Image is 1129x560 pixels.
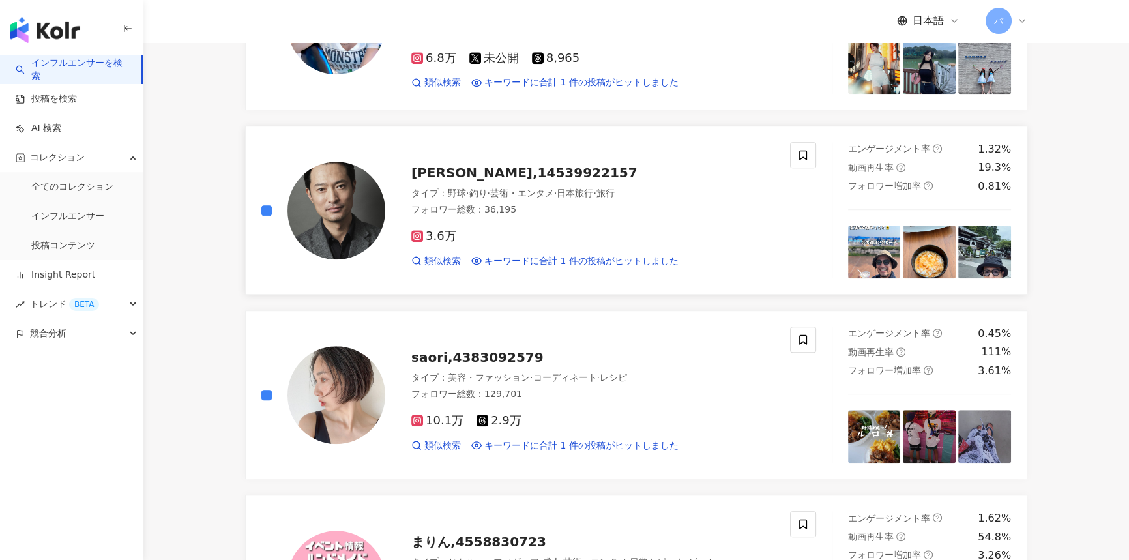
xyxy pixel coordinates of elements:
img: post-image [903,226,956,278]
div: 1.62% [978,511,1011,525]
a: Insight Report [16,269,95,282]
div: 111% [981,345,1011,359]
span: question-circle [924,550,933,559]
span: 釣り [469,188,487,198]
span: フォロワー増加率 [848,365,921,376]
span: 競合分析 [30,319,66,348]
span: フォロワー増加率 [848,181,921,191]
span: エンゲージメント率 [848,513,930,523]
span: question-circle [933,144,942,153]
span: · [530,372,533,383]
a: インフルエンサー [31,210,104,223]
span: トレンド [30,289,99,319]
img: post-image [958,410,1011,463]
a: 類似検索 [411,255,461,268]
span: 芸術・エンタメ [490,188,554,198]
img: KOL Avatar [287,346,385,444]
a: キーワードに合計 1 件の投稿がヒットしました [471,76,679,89]
a: AI 検索 [16,122,61,135]
div: フォロワー総数 ： 36,195 [411,203,774,216]
span: 6.8万 [411,52,456,65]
span: question-circle [896,163,905,172]
span: 野球 [448,188,466,198]
span: 動画再生率 [848,531,894,542]
span: キーワードに合計 1 件の投稿がヒットしました [484,76,679,89]
img: post-image [958,226,1011,278]
span: 8,965 [532,52,580,65]
span: エンゲージメント率 [848,328,930,338]
div: タイプ ： [411,372,774,385]
span: 美容・ファッション [448,372,530,383]
span: コーディネート [533,372,596,383]
a: 投稿を検索 [16,93,77,106]
a: キーワードに合計 1 件の投稿がヒットしました [471,439,679,452]
div: 19.3% [978,160,1011,175]
span: question-circle [896,347,905,357]
span: · [593,188,596,198]
span: question-circle [933,513,942,522]
span: キーワードに合計 1 件の投稿がヒットしました [484,439,679,452]
span: 日本語 [913,14,944,28]
span: · [466,188,469,198]
span: エンゲージメント率 [848,143,930,154]
span: コレクション [30,143,85,172]
div: 0.81% [978,179,1011,194]
span: 動画再生率 [848,162,894,173]
span: 類似検索 [424,439,461,452]
span: 類似検索 [424,76,461,89]
div: タイプ ： [411,187,774,200]
span: [PERSON_NAME],14539922157 [411,165,638,181]
div: 3.61% [978,364,1011,378]
img: post-image [848,226,901,278]
img: post-image [903,410,956,463]
span: rise [16,300,25,309]
span: レシピ [600,372,627,383]
div: BETA [69,298,99,311]
img: logo [10,17,80,43]
span: question-circle [896,532,905,541]
a: KOL Avatar[PERSON_NAME],14539922157タイプ：野球·釣り·芸術・エンタメ·日本旅行·旅行フォロワー総数：36,1953.6万類似検索キーワードに合計 1 件の投稿... [245,126,1027,295]
a: 類似検索 [411,76,461,89]
img: post-image [958,41,1011,94]
span: · [487,188,490,198]
a: 投稿コンテンツ [31,239,95,252]
img: post-image [848,41,901,94]
span: まりん,4558830723 [411,534,546,550]
span: 日本旅行 [557,188,593,198]
span: フォロワー増加率 [848,550,921,560]
span: 旅行 [596,188,615,198]
span: question-circle [933,329,942,338]
span: 動画再生率 [848,347,894,357]
span: question-circle [924,366,933,375]
img: post-image [848,410,901,463]
div: 54.8% [978,530,1011,544]
span: saori,4383092579 [411,349,544,365]
span: キーワードに合計 1 件の投稿がヒットしました [484,255,679,268]
div: 1.32% [978,142,1011,156]
span: 10.1万 [411,414,463,428]
a: searchインフルエンサーを検索 [16,57,131,82]
span: · [596,372,599,383]
div: 0.45% [978,327,1011,341]
span: 類似検索 [424,255,461,268]
div: フォロワー総数 ： 129,701 [411,388,774,401]
span: 2.9万 [477,414,521,428]
a: キーワードに合計 1 件の投稿がヒットしました [471,255,679,268]
a: KOL Avatarsaori,4383092579タイプ：美容・ファッション·コーディネート·レシピフォロワー総数：129,70110.1万2.9万類似検索キーワードに合計 1 件の投稿がヒッ... [245,310,1027,479]
img: post-image [903,41,956,94]
img: KOL Avatar [287,162,385,259]
span: 未公開 [469,52,519,65]
a: 類似検索 [411,439,461,452]
span: バ [994,14,1003,28]
span: question-circle [924,181,933,190]
span: · [554,188,557,198]
a: 全てのコレクション [31,181,113,194]
span: 3.6万 [411,229,456,243]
